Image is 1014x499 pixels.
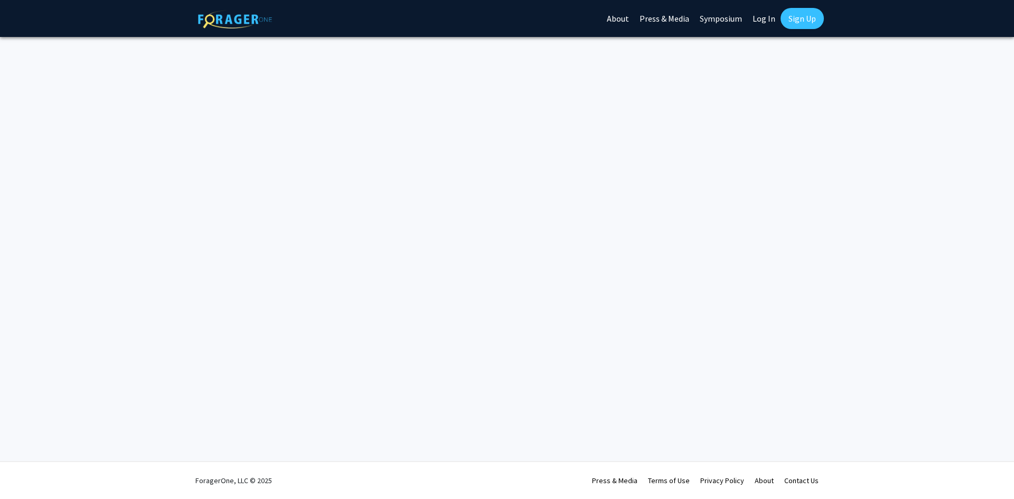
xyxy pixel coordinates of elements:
[700,476,744,485] a: Privacy Policy
[755,476,774,485] a: About
[592,476,637,485] a: Press & Media
[198,10,272,29] img: ForagerOne Logo
[648,476,690,485] a: Terms of Use
[781,8,824,29] a: Sign Up
[784,476,819,485] a: Contact Us
[195,462,272,499] div: ForagerOne, LLC © 2025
